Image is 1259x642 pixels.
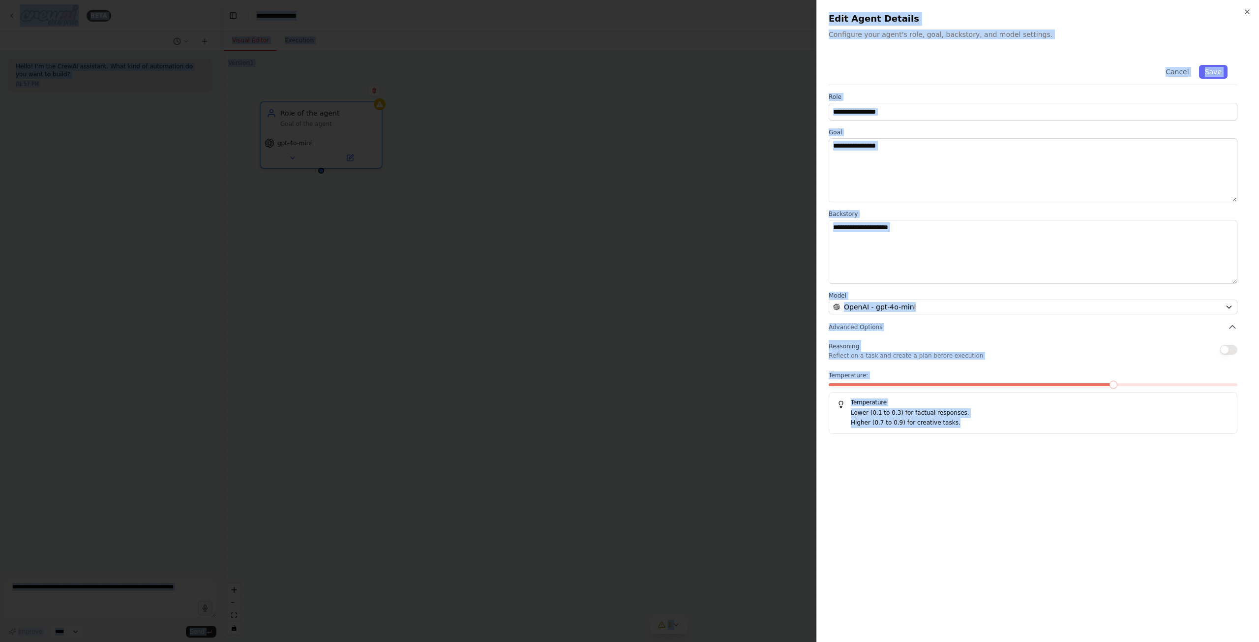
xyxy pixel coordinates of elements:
span: Temperature: [829,371,868,379]
p: Higher (0.7 to 0.9) for creative tasks. [851,418,1229,428]
button: Cancel [1160,65,1195,79]
p: Configure your agent's role, goal, backstory, and model settings. [829,30,1247,39]
label: Backstory [829,210,1237,218]
label: Model [829,292,1237,300]
button: Save [1199,65,1228,79]
label: Role [829,93,1237,101]
span: Advanced Options [829,323,882,331]
button: Advanced Options [829,322,1237,332]
label: Goal [829,128,1237,136]
p: Lower (0.1 to 0.3) for factual responses. [851,408,1229,418]
h2: Edit Agent Details [829,12,1247,26]
h5: Temperature [837,398,1229,406]
span: Reasoning [829,343,859,350]
p: Reflect on a task and create a plan before execution [829,352,983,360]
span: OpenAI - gpt-4o-mini [844,302,916,312]
button: OpenAI - gpt-4o-mini [829,300,1237,314]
